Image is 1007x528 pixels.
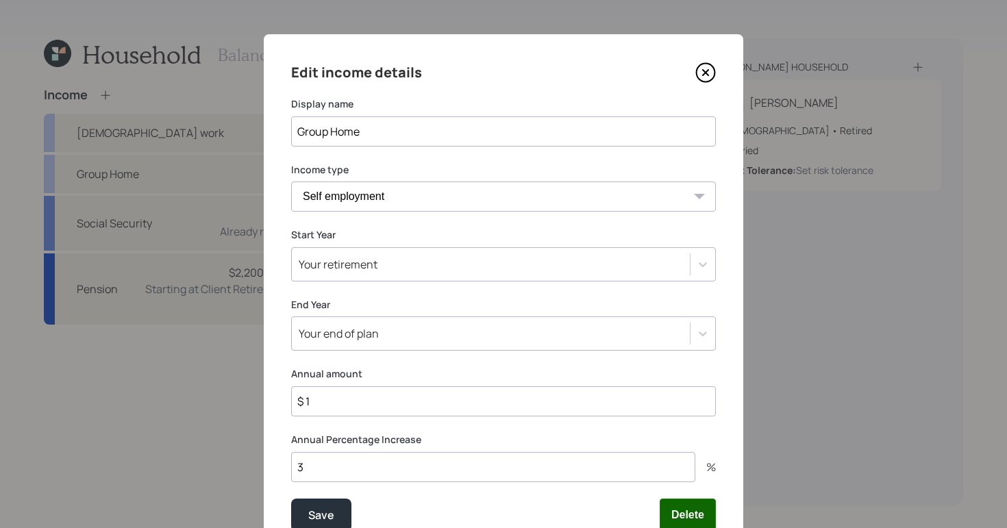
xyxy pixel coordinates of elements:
[291,62,422,84] h4: Edit income details
[695,462,716,473] div: %
[291,367,716,381] label: Annual amount
[291,433,716,447] label: Annual Percentage Increase
[308,506,334,525] div: Save
[291,163,716,177] label: Income type
[291,298,716,312] label: End Year
[299,326,379,341] div: Your end of plan
[299,257,377,272] div: Your retirement
[291,97,716,111] label: Display name
[291,228,716,242] label: Start Year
